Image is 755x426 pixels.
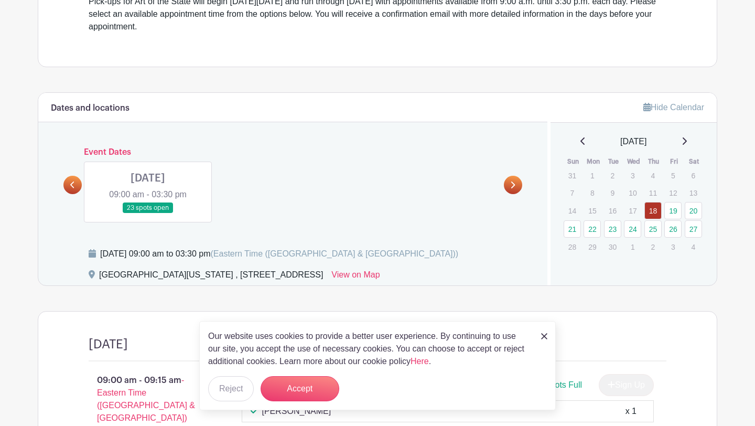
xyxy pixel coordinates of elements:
[604,239,621,255] p: 30
[624,239,641,255] p: 1
[625,405,637,418] div: x 1
[684,156,705,167] th: Sat
[685,202,702,219] a: 20
[685,239,702,255] p: 4
[664,220,682,238] a: 26
[563,156,584,167] th: Sun
[82,147,504,157] h6: Event Dates
[644,185,662,201] p: 11
[261,376,339,401] button: Accept
[89,337,128,352] h4: [DATE]
[685,185,702,201] p: 13
[262,405,331,418] p: [PERSON_NAME]
[564,239,581,255] p: 28
[604,203,621,219] p: 16
[624,220,641,238] a: 24
[584,167,601,184] p: 1
[331,269,380,285] a: View on Map
[604,185,621,201] p: 9
[584,203,601,219] p: 15
[644,239,662,255] p: 2
[584,185,601,201] p: 8
[564,203,581,219] p: 14
[620,135,646,148] span: [DATE]
[664,239,682,255] p: 3
[644,167,662,184] p: 4
[210,249,458,258] span: (Eastern Time ([GEOGRAPHIC_DATA] & [GEOGRAPHIC_DATA]))
[664,167,682,184] p: 5
[603,156,624,167] th: Tue
[411,357,429,366] a: Here
[584,239,601,255] p: 29
[643,103,704,112] a: Hide Calendar
[100,248,458,260] div: [DATE] 09:00 am to 03:30 pm
[564,220,581,238] a: 21
[583,156,603,167] th: Mon
[564,167,581,184] p: 31
[97,376,195,422] span: - Eastern Time ([GEOGRAPHIC_DATA] & [GEOGRAPHIC_DATA])
[644,156,664,167] th: Thu
[664,185,682,201] p: 12
[685,220,702,238] a: 27
[685,167,702,184] p: 6
[624,185,641,201] p: 10
[541,333,547,339] img: close_button-5f87c8562297e5c2d7936805f587ecaba9071eb48480494691a3f1689db116b3.svg
[604,220,621,238] a: 23
[624,203,641,219] p: 17
[664,156,684,167] th: Fri
[623,156,644,167] th: Wed
[584,220,601,238] a: 22
[664,202,682,219] a: 19
[99,269,323,285] div: [GEOGRAPHIC_DATA][US_STATE] , [STREET_ADDRESS]
[644,220,662,238] a: 25
[604,167,621,184] p: 2
[564,185,581,201] p: 7
[545,380,582,389] span: Spots Full
[624,167,641,184] p: 3
[208,376,254,401] button: Reject
[208,330,530,368] p: Our website uses cookies to provide a better user experience. By continuing to use our site, you ...
[51,103,130,113] h6: Dates and locations
[644,202,662,219] a: 18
